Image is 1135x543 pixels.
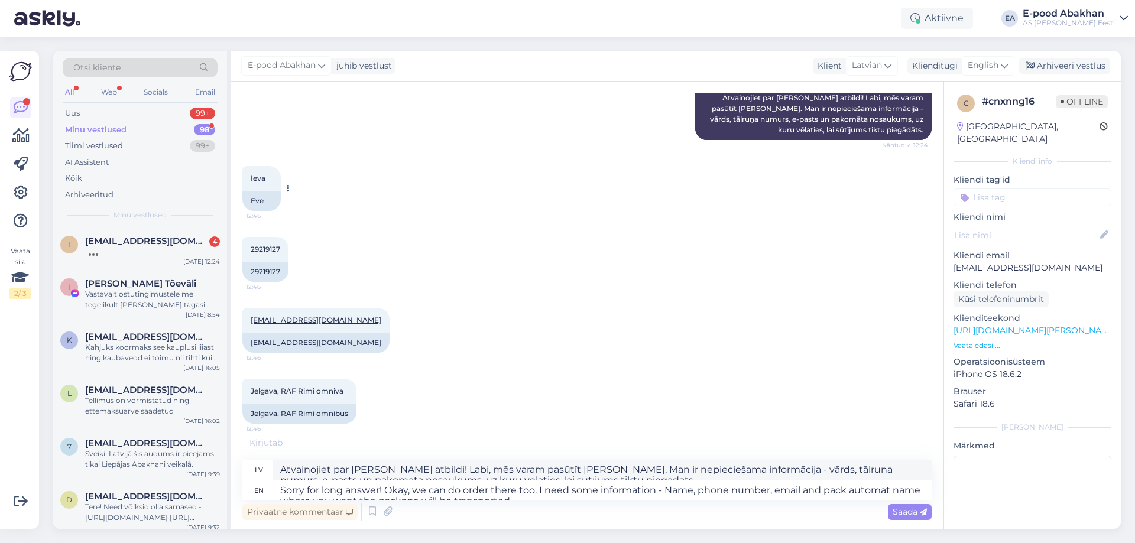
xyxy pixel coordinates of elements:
div: Jelgava, RAF Rimi omnibus [242,404,356,424]
span: 29219127 [251,245,280,253]
div: Email [193,84,218,100]
span: ieva_b@tvnet.lv [85,236,208,246]
div: Web [99,84,119,100]
span: Ieva [251,174,265,183]
div: [GEOGRAPHIC_DATA], [GEOGRAPHIC_DATA] [957,121,1100,145]
span: Minu vestlused [113,210,167,220]
div: Tellimus on vormistatud ning ettemaksuarve saadetud [85,395,220,417]
span: 12:46 [246,212,290,220]
input: Lisa nimi [954,229,1098,242]
span: E-pood Abakhan [248,59,316,72]
a: [URL][DOMAIN_NAME][PERSON_NAME] [954,325,1117,336]
div: Arhiveeri vestlus [1019,58,1110,74]
div: Vastavalt ostutingimustele me tegelikult [PERSON_NAME] tagasi kliendile välja lõigatud tooteid, k... [85,289,220,310]
div: [DATE] 9:32 [186,523,220,532]
p: Brauser [954,385,1111,398]
div: Privaatne kommentaar [242,504,358,520]
span: . [283,437,284,448]
div: Kirjutab [242,437,932,449]
div: Tiimi vestlused [65,140,123,152]
div: Kahjuks koormaks see kauplusi liiast ning kaubaveod ei toimu nii tihti kui kullekorjed - logistil... [85,342,220,363]
p: Operatsioonisüsteem [954,356,1111,368]
div: Klient [813,60,842,72]
span: 12:46 [246,282,290,291]
span: Latvian [852,59,882,72]
span: Otsi kliente [73,61,121,74]
span: l [67,389,72,398]
p: Kliendi telefon [954,279,1111,291]
span: i [68,240,70,249]
div: 99+ [190,140,215,152]
div: Eve [242,191,281,211]
p: Safari 18.6 [954,398,1111,410]
input: Lisa tag [954,188,1111,206]
div: lv [255,460,263,480]
div: 99+ [190,108,215,119]
div: juhib vestlust [332,60,392,72]
div: AI Assistent [65,157,109,168]
p: iPhone OS 18.6.2 [954,368,1111,381]
div: Kõik [65,173,82,184]
div: Minu vestlused [65,124,127,136]
p: [EMAIL_ADDRESS][DOMAIN_NAME] [954,262,1111,274]
span: d [66,495,72,504]
div: Tere! Need võiksid olla sarnased - [URL][DOMAIN_NAME] [URL][DOMAIN_NAME] Šī lente ir pieejama daž... [85,502,220,523]
a: E-pood AbakhanAS [PERSON_NAME] Eesti [1023,9,1128,28]
div: EA [1001,10,1018,27]
div: [DATE] 9:39 [186,470,220,479]
p: Kliendi tag'id [954,174,1111,186]
p: Vaata edasi ... [954,340,1111,351]
span: I [68,282,70,291]
span: 12:46 [246,424,290,433]
img: Askly Logo [9,60,32,83]
div: All [63,84,76,100]
span: Ines Tõeväli [85,278,196,289]
span: k [67,336,72,344]
div: [DATE] 16:02 [183,417,220,425]
a: [EMAIL_ADDRESS][DOMAIN_NAME] [251,338,381,347]
a: [EMAIL_ADDRESS][DOMAIN_NAME] [251,316,381,324]
div: [DATE] 16:05 [183,363,220,372]
p: Kliendi nimi [954,211,1111,223]
div: 29219127 [242,262,288,282]
div: Vaata siia [9,246,31,299]
div: Atvainojiet par [PERSON_NAME] atbildi! Labi, mēs varam pasūtīt [PERSON_NAME]. Man ir nepieciešama... [695,88,932,140]
div: Socials [141,84,170,100]
span: c [964,99,969,108]
p: Klienditeekond [954,312,1111,324]
div: [PERSON_NAME] [954,422,1111,433]
div: 98 [194,124,215,136]
span: 7 [67,442,72,451]
span: lindasuss@gmail.com [85,385,208,395]
span: 7ams.2b@gmail.com [85,438,208,448]
div: AS [PERSON_NAME] Eesti [1023,18,1115,28]
div: [DATE] 12:24 [183,257,220,266]
div: en [254,480,264,500]
div: Aktiivne [901,8,973,29]
div: Kliendi info [954,156,1111,167]
span: Offline [1056,95,1108,108]
div: E-pood Abakhan [1023,9,1115,18]
span: Jelgava, RAF Rimi omniva [251,386,343,395]
p: Kliendi email [954,249,1111,262]
div: # cnxnng16 [982,95,1056,109]
span: 12:46 [246,353,290,362]
div: [DATE] 8:54 [186,310,220,319]
div: Klienditugi [907,60,958,72]
div: 4 [209,236,220,247]
div: Uus [65,108,80,119]
span: kulliuhs@gmail.com [85,331,208,342]
p: Märkmed [954,440,1111,452]
span: Nähtud ✓ 12:24 [882,141,928,149]
div: 2 / 3 [9,288,31,299]
span: Saada [893,506,927,517]
span: dagnija201@inbox.lv [85,491,208,502]
span: English [968,59,998,72]
div: Sveiki! Latvijā šis audums ir pieejams tikai Liepājas Abakhani veikalā. [85,448,220,470]
div: Arhiveeritud [65,189,113,201]
div: Küsi telefoninumbrit [954,291,1049,307]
